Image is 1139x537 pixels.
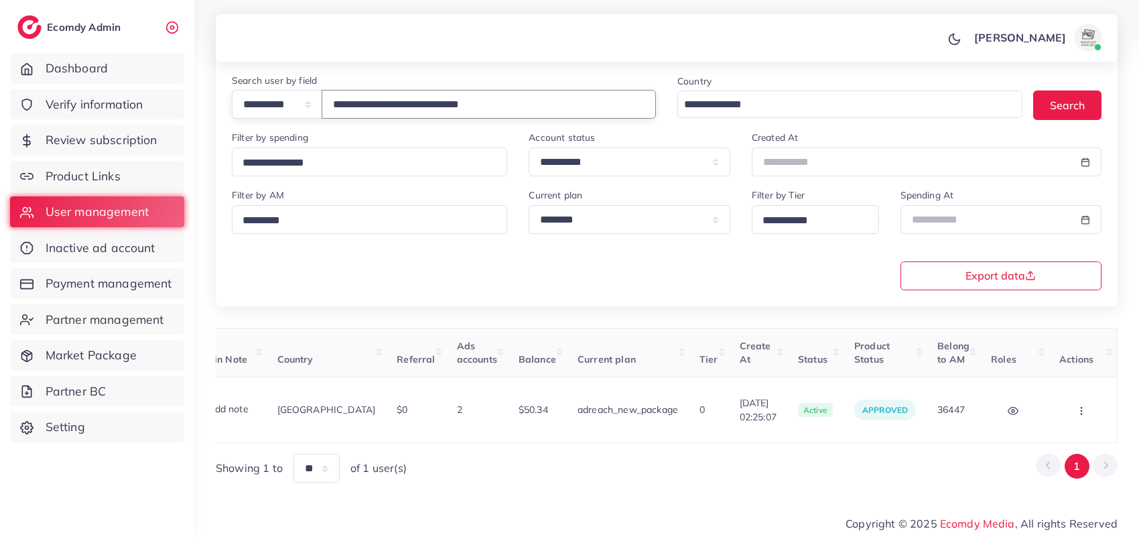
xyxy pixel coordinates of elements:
span: [DATE] 02:25:07 [740,396,777,424]
span: Partner management [46,311,164,329]
div: Search for option [232,147,507,176]
span: active [798,403,833,418]
span: Partner BC [46,383,107,400]
span: Referral [397,353,435,365]
img: avatar [1075,24,1101,51]
label: Account status [529,131,595,144]
a: [PERSON_NAME]avatar [967,24,1107,51]
span: Inactive ad account [46,239,155,257]
span: Verify information [46,96,143,113]
input: Search for option [238,153,490,174]
a: logoEcomdy Admin [17,15,124,39]
span: 36447 [937,404,965,416]
span: Export data [965,270,1036,281]
div: Search for option [752,205,879,234]
label: Created At [752,131,799,144]
span: Admin Note [192,353,248,365]
a: Inactive ad account [10,233,184,263]
label: Filter by Tier [752,188,805,202]
span: [GEOGRAPHIC_DATA] [277,404,376,416]
span: Add note [192,403,249,415]
input: Search for option [758,211,862,231]
span: Review subscription [46,131,157,149]
span: $50.34 [519,404,548,416]
span: Actions [1059,353,1093,365]
a: Ecomdy Media [940,517,1015,530]
div: Search for option [232,205,507,234]
a: Dashboard [10,53,184,84]
input: Search for option [679,95,1005,115]
span: Setting [46,418,85,436]
a: Review subscription [10,125,184,156]
a: Partner management [10,304,184,335]
div: Search for option [677,91,1022,118]
label: Spending At [900,188,954,202]
span: , All rights Reserved [1015,516,1118,532]
a: Setting [10,412,184,442]
p: [PERSON_NAME] [974,29,1066,46]
span: Dashboard [46,60,108,77]
a: Payment management [10,268,184,299]
button: Search [1033,91,1101,119]
span: 0 [699,404,705,416]
a: User management [10,196,184,227]
a: Partner BC [10,376,184,407]
span: Status [798,353,827,365]
label: Current plan [529,188,582,202]
span: 2 [457,404,462,416]
span: of 1 user(s) [350,461,407,476]
span: $0 [397,404,407,416]
img: logo [17,15,42,39]
span: Ads accounts [457,340,497,365]
span: Belong to AM [937,340,969,365]
span: Market Package [46,347,137,364]
span: approved [862,405,908,415]
span: Copyright © 2025 [846,516,1118,532]
h2: Ecomdy Admin [47,21,124,34]
span: Showing 1 to [216,461,283,476]
span: Create At [740,340,771,365]
button: Export data [900,261,1102,290]
span: Country [277,353,314,365]
input: Search for option [238,211,490,231]
span: Tier [699,353,718,365]
a: Verify information [10,89,184,120]
label: Country [677,74,712,88]
span: Product Status [854,340,890,365]
span: Product Links [46,168,121,185]
a: Market Package [10,340,184,371]
label: Search user by field [232,74,317,87]
label: Filter by AM [232,188,284,202]
span: adreach_new_package [578,404,678,416]
span: Payment management [46,275,172,292]
button: Go to page 1 [1065,454,1089,479]
a: Product Links [10,161,184,192]
span: Balance [519,353,556,365]
ul: Pagination [1036,454,1118,479]
span: User management [46,203,149,221]
label: Filter by spending [232,131,308,144]
span: Current plan [578,353,636,365]
span: Roles [991,353,1016,365]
